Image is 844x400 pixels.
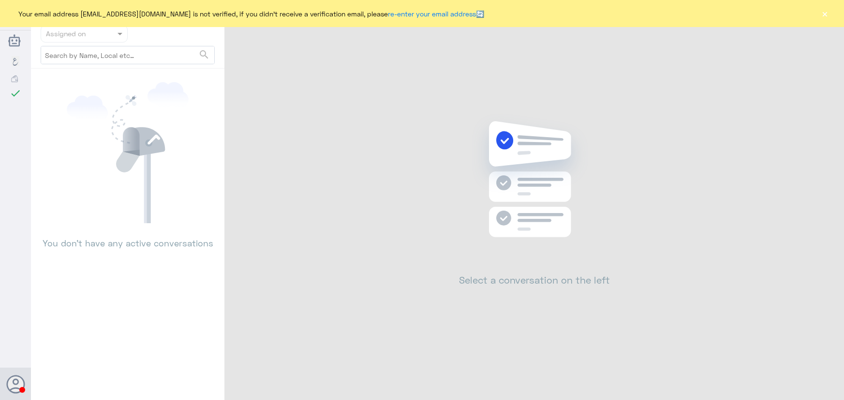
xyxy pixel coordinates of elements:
[198,47,210,63] button: search
[41,223,215,250] p: You don’t have any active conversations
[198,49,210,60] span: search
[10,87,21,99] i: check
[41,46,214,64] input: Search by Name, Local etc…
[820,9,829,18] button: ×
[6,375,25,393] button: Avatar
[459,274,610,286] h2: Select a conversation on the left
[388,10,476,18] a: re-enter your email address
[18,9,484,19] span: Your email address [EMAIL_ADDRESS][DOMAIN_NAME] is not verified, if you didn't receive a verifica...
